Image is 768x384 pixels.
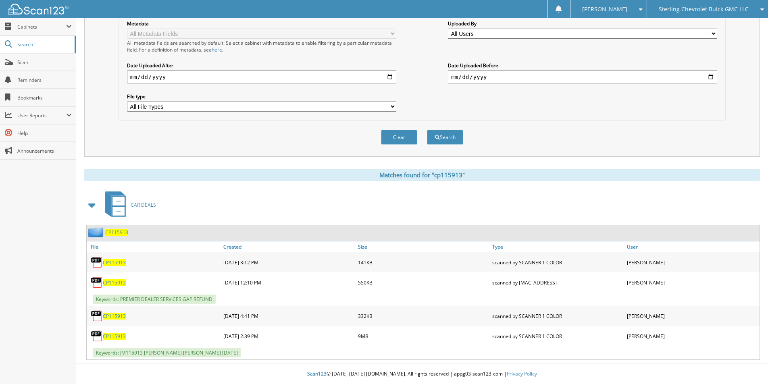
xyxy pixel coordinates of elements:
a: Type [490,241,625,252]
span: Scan [17,59,72,66]
span: [PERSON_NAME] [582,7,627,12]
label: Uploaded By [448,20,717,27]
div: scanned by SCANNER 1 COLOR [490,308,625,324]
label: Metadata [127,20,396,27]
span: Keywords: JM115913 [PERSON_NAME] [PERSON_NAME] [DATE] [93,348,241,357]
img: PDF.png [91,276,103,289]
a: CAR DEALS [100,189,156,221]
span: User Reports [17,112,66,119]
img: PDF.png [91,310,103,322]
img: scan123-logo-white.svg [8,4,69,15]
span: Bookmarks [17,94,72,101]
span: Keywords: PREMIER DEALER SERVICES GAP REFUND [93,295,216,304]
a: Created [221,241,356,252]
a: CP115913 [103,279,126,286]
a: CP115913 [103,333,126,340]
span: Help [17,130,72,137]
img: folder2.png [88,227,105,237]
a: here [212,46,222,53]
span: Reminders [17,77,72,83]
a: File [87,241,221,252]
span: Cabinets [17,23,66,30]
a: CP115913 [105,229,128,236]
div: scanned by SCANNER 1 COLOR [490,254,625,270]
label: Date Uploaded After [127,62,396,69]
a: CP115913 [103,259,126,266]
span: Search [17,41,71,48]
div: [PERSON_NAME] [625,308,760,324]
input: end [448,71,717,83]
a: User [625,241,760,252]
img: PDF.png [91,256,103,268]
div: All metadata fields are searched by default. Select a cabinet with metadata to enable filtering b... [127,39,396,53]
div: Matches found for "cp115913" [84,169,760,181]
div: 550KB [356,274,491,291]
button: Search [427,130,463,145]
div: [DATE] 3:12 PM [221,254,356,270]
div: [PERSON_NAME] [625,254,760,270]
div: [DATE] 4:41 PM [221,308,356,324]
label: Date Uploaded Before [448,62,717,69]
div: [DATE] 12:10 PM [221,274,356,291]
img: PDF.png [91,330,103,342]
div: scanned by SCANNER 1 COLOR [490,328,625,344]
span: CAR DEALS [131,201,156,208]
span: Announcements [17,147,72,154]
div: [DATE] 2:39 PM [221,328,356,344]
div: [PERSON_NAME] [625,274,760,291]
div: 332KB [356,308,491,324]
span: Scan123 [307,370,327,377]
a: Size [356,241,491,252]
a: CP115913 [103,313,126,320]
div: 9MB [356,328,491,344]
label: File type [127,93,396,100]
div: 141KB [356,254,491,270]
a: Privacy Policy [507,370,537,377]
iframe: Chat Widget [728,345,768,384]
div: © [DATE]-[DATE] [DOMAIN_NAME]. All rights reserved | appg03-scan123-com | [76,364,768,384]
input: start [127,71,396,83]
div: [PERSON_NAME] [625,328,760,344]
button: Clear [381,130,417,145]
span: Sterling Chevrolet Buick GMC LLC [659,7,749,12]
div: scanned by [MAC_ADDRESS] [490,274,625,291]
